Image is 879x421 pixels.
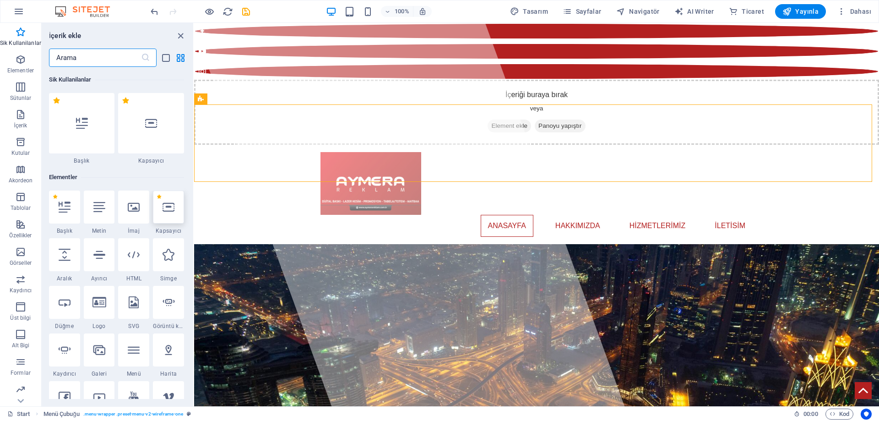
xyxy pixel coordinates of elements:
[149,6,160,17] button: undo
[175,30,186,41] button: close panel
[118,238,149,282] div: HTML
[153,323,184,330] span: Görüntü kaydırıcı
[782,7,819,16] span: Yayınla
[43,409,80,420] span: Seçmek için tıkla. Düzenlemek için çift tıkla
[10,314,31,322] p: Üst bilgi
[729,7,764,16] span: Ticaret
[149,6,160,17] i: Geri al: Elementleri taşı (Ctrl+Z)
[118,323,149,330] span: SVG
[153,238,184,282] div: Simge
[187,411,191,416] i: Bu element, özelleştirilebilir bir ön ayar
[84,238,115,282] div: Ayırıcı
[241,6,251,17] i: Kaydet (Ctrl+S)
[175,52,186,63] button: grid-view
[9,232,32,239] p: Özellikler
[49,30,81,41] h6: İçerik ekle
[118,370,149,377] span: Menü
[153,191,184,235] div: Kapsayıcı
[510,7,548,16] span: Tasarım
[157,194,162,199] span: Sık kullanılanlardan çıkar
[122,97,130,104] span: Sık kullanılanlardan çıkar
[84,227,115,235] span: Metin
[506,4,552,19] button: Tasarım
[803,409,818,420] span: 00 00
[10,287,32,294] p: Kaydırıcı
[10,259,32,267] p: Görseller
[49,238,80,282] div: Aralık
[118,286,149,330] div: SVG
[825,409,853,420] button: Kod
[616,7,660,16] span: Navigatör
[43,409,191,420] nav: breadcrumb
[9,177,33,184] p: Akordeon
[84,191,115,235] div: Metin
[794,409,818,420] h6: Oturum süresi
[395,6,409,17] h6: 100%
[53,194,58,199] span: Sık kullanılanlardan çıkar
[49,227,80,235] span: Başlık
[118,227,149,235] span: İmaj
[418,7,427,16] i: Yeniden boyutlandırmada yakınlaştırma düzeyini seçilen cihaza uyacak şekilde otomatik olarak ayarla.
[671,4,718,19] button: AI Writer
[153,275,184,282] span: Simge
[49,334,80,377] div: Kaydırıcı
[84,286,115,330] div: Logo
[49,49,141,67] input: Arama
[506,4,552,19] div: Tasarım (Ctrl+Alt+Y)
[153,227,184,235] span: Kapsayıcı
[53,6,121,17] img: Editor Logo
[84,334,115,377] div: Galeri
[118,157,184,164] span: Kapsayıcı
[563,7,602,16] span: Sayfalar
[810,410,811,417] span: :
[674,7,714,16] span: AI Writer
[10,94,32,102] p: Sütunlar
[204,6,215,17] button: Ön izleme modundan çıkıp düzenlemeye devam etmek için buraya tıklayın
[11,149,30,157] p: Kutular
[84,370,115,377] span: Galeri
[240,6,251,17] button: save
[861,409,872,420] button: Usercentrics
[830,409,849,420] span: Kod
[118,93,184,164] div: Kapsayıcı
[49,157,115,164] span: Başlık
[49,275,80,282] span: Aralık
[341,97,391,109] span: Panoyu yapıştır
[222,6,233,17] i: Sayfayı yeniden yükleyin
[837,7,871,16] span: Dahası
[153,370,184,377] span: Harita
[83,409,183,420] span: . menu-wrapper .preset-menu-v2-wireframe-one
[559,4,605,19] button: Sayfalar
[118,334,149,377] div: Menü
[49,172,184,183] h6: Elementler
[11,369,31,377] p: Formlar
[153,286,184,330] div: Görüntü kaydırıcı
[725,4,768,19] button: Ticaret
[12,342,30,349] p: Alt Bigi
[84,275,115,282] span: Ayırıcı
[613,4,663,19] button: Navigatör
[84,323,115,330] span: Logo
[49,286,80,330] div: Düğme
[222,6,233,17] button: reload
[833,4,875,19] button: Dahası
[53,97,60,104] span: Sık kullanılanlardan çıkar
[775,4,826,19] button: Yayınla
[49,323,80,330] span: Düğme
[11,204,31,212] p: Tablolar
[49,191,80,235] div: Başlık
[118,275,149,282] span: HTML
[381,6,413,17] button: 100%
[7,409,30,420] a: Seçimi iptal etmek için tıkla. Sayfaları açmak için çift tıkla
[14,122,27,129] p: İçerik
[49,74,184,85] h6: Sik Kullanilanlar
[160,52,171,63] button: list-view
[118,191,149,235] div: İmaj
[49,370,80,377] span: Kaydırıcı
[153,334,184,377] div: Harita
[7,67,34,74] p: Elementler
[49,93,115,164] div: Başlık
